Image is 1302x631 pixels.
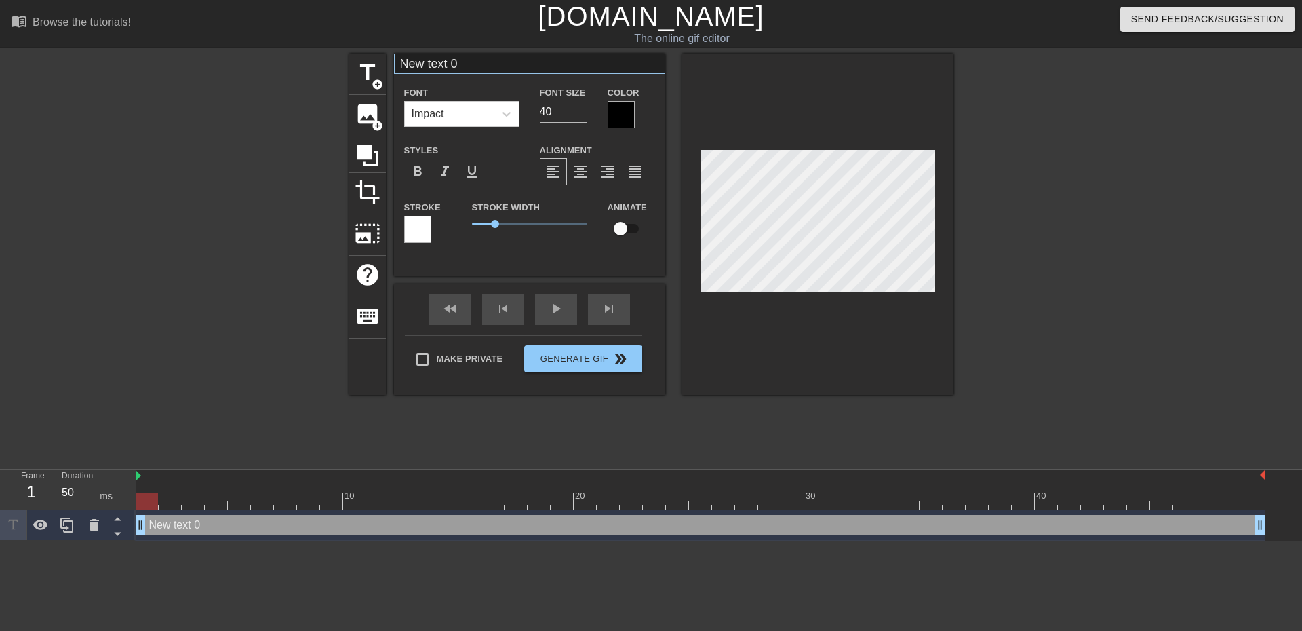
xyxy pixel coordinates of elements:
[472,201,540,214] label: Stroke Width
[355,60,380,85] span: title
[599,164,616,180] span: format_align_right
[404,86,428,100] label: Font
[1036,489,1048,503] div: 40
[21,480,41,504] div: 1
[1253,518,1267,532] span: drag_handle
[524,345,642,372] button: Generate Gif
[538,1,764,31] a: [DOMAIN_NAME]
[495,301,511,317] span: skip_previous
[134,518,147,532] span: drag_handle
[548,301,564,317] span: play_arrow
[11,13,131,34] a: Browse the tutorials!
[372,79,383,90] span: add_circle
[1260,470,1265,480] img: bound-end.png
[545,164,561,180] span: format_align_left
[1120,7,1295,32] button: Send Feedback/Suggestion
[344,489,357,503] div: 10
[437,164,453,180] span: format_italic
[11,13,27,29] span: menu_book
[11,470,52,509] div: Frame
[806,489,818,503] div: 30
[355,101,380,127] span: image
[404,144,439,157] label: Styles
[355,303,380,329] span: keyboard
[355,262,380,288] span: help
[464,164,480,180] span: format_underline
[1131,11,1284,28] span: Send Feedback/Suggestion
[441,31,923,47] div: The online gif editor
[355,179,380,205] span: crop
[627,164,643,180] span: format_align_justify
[437,352,503,366] span: Make Private
[412,106,444,122] div: Impact
[404,201,441,214] label: Stroke
[33,16,131,28] div: Browse the tutorials!
[62,472,93,480] label: Duration
[572,164,589,180] span: format_align_center
[530,351,636,367] span: Generate Gif
[540,86,586,100] label: Font Size
[575,489,587,503] div: 20
[608,201,647,214] label: Animate
[442,301,458,317] span: fast_rewind
[601,301,617,317] span: skip_next
[355,221,380,246] span: photo_size_select_large
[372,120,383,132] span: add_circle
[612,351,629,367] span: double_arrow
[540,144,592,157] label: Alignment
[410,164,426,180] span: format_bold
[608,86,639,100] label: Color
[100,489,113,503] div: ms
